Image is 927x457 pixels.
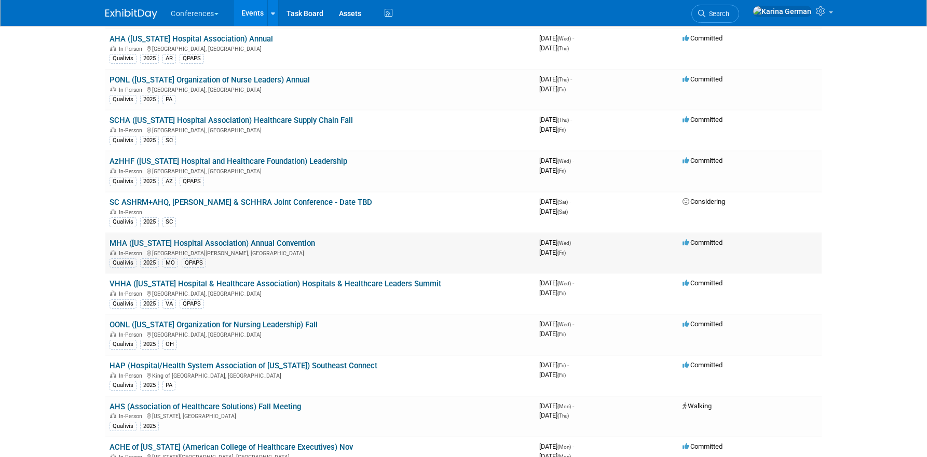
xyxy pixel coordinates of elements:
a: MHA ([US_STATE] Hospital Association) Annual Convention [110,239,315,248]
div: QPAPS [180,299,204,309]
div: MO [162,258,178,268]
div: Qualivis [110,177,137,186]
span: Walking [683,402,712,410]
div: [GEOGRAPHIC_DATA], [GEOGRAPHIC_DATA] [110,126,531,134]
div: [GEOGRAPHIC_DATA], [GEOGRAPHIC_DATA] [110,289,531,297]
span: Committed [683,320,722,328]
span: - [572,320,574,328]
div: QPAPS [180,177,204,186]
span: [DATE] [539,330,566,338]
span: (Wed) [557,36,571,41]
span: - [572,279,574,287]
img: In-Person Event [110,290,116,296]
div: 2025 [140,340,159,349]
a: ACHE of [US_STATE] (American College of Healthcare Executives) Nov [110,442,353,452]
span: (Mon) [557,404,571,409]
span: Search [705,10,729,18]
img: Karina German [753,6,812,17]
div: OH [162,340,177,349]
div: AR [162,54,176,63]
span: In-Person [119,413,145,420]
span: [DATE] [539,207,568,215]
div: Qualivis [110,422,137,431]
span: In-Person [119,209,145,216]
div: Qualivis [110,95,137,104]
span: Committed [683,361,722,369]
div: [GEOGRAPHIC_DATA], [GEOGRAPHIC_DATA] [110,167,531,175]
a: AHS (Association of Healthcare Solutions) Fall Meeting [110,402,301,411]
a: OONL ([US_STATE] Organization for Nursing Leadership) Fall [110,320,318,329]
span: [DATE] [539,248,566,256]
div: Qualivis [110,217,137,227]
span: In-Person [119,290,145,297]
a: SC ASHRM+AHQ, [PERSON_NAME] & SCHHRA Joint Conference - Date TBD [110,198,372,207]
span: - [567,361,569,369]
div: 2025 [140,258,159,268]
div: 2025 [140,95,159,104]
span: - [569,198,571,205]
span: [DATE] [539,85,566,93]
span: (Fri) [557,168,566,174]
div: [GEOGRAPHIC_DATA], [GEOGRAPHIC_DATA] [110,85,531,93]
div: Qualivis [110,299,137,309]
div: King of [GEOGRAPHIC_DATA], [GEOGRAPHIC_DATA] [110,371,531,379]
span: [DATE] [539,239,574,246]
span: (Thu) [557,77,569,82]
span: [DATE] [539,411,569,419]
span: In-Person [119,372,145,379]
span: (Wed) [557,281,571,286]
span: (Sat) [557,199,568,205]
div: Qualivis [110,136,137,145]
img: In-Person Event [110,87,116,92]
img: In-Person Event [110,127,116,132]
a: HAP (Hospital/Health System Association of [US_STATE]) Southeast Connect [110,361,377,370]
div: 2025 [140,54,159,63]
span: (Fri) [557,363,566,368]
div: VA [162,299,176,309]
span: (Fri) [557,372,566,378]
span: Committed [683,34,722,42]
span: [DATE] [539,44,569,52]
span: [DATE] [539,75,572,83]
span: In-Person [119,331,145,338]
span: In-Person [119,250,145,257]
span: [DATE] [539,320,574,328]
img: In-Person Event [110,413,116,418]
span: (Fri) [557,290,566,296]
img: ExhibitDay [105,9,157,19]
span: (Wed) [557,322,571,327]
span: (Fri) [557,331,566,337]
div: SC [162,136,176,145]
div: Qualivis [110,340,137,349]
span: [DATE] [539,198,571,205]
span: [DATE] [539,157,574,164]
div: Qualivis [110,258,137,268]
div: [GEOGRAPHIC_DATA], [GEOGRAPHIC_DATA] [110,44,531,52]
span: - [572,239,574,246]
span: In-Person [119,168,145,175]
span: - [570,116,572,123]
div: 2025 [140,381,159,390]
span: (Thu) [557,117,569,123]
span: (Sat) [557,209,568,215]
span: - [572,34,574,42]
img: In-Person Event [110,168,116,173]
img: In-Person Event [110,209,116,214]
span: - [572,442,574,450]
div: 2025 [140,177,159,186]
span: [DATE] [539,402,574,410]
div: SC [162,217,176,227]
img: In-Person Event [110,46,116,51]
span: Committed [683,75,722,83]
span: [DATE] [539,167,566,174]
div: 2025 [140,422,159,431]
span: (Thu) [557,46,569,51]
img: In-Person Event [110,250,116,255]
span: Committed [683,157,722,164]
span: (Fri) [557,127,566,133]
div: Qualivis [110,381,137,390]
span: Committed [683,442,722,450]
span: [DATE] [539,279,574,287]
a: SCHA ([US_STATE] Hospital Association) Healthcare Supply Chain Fall [110,116,353,125]
span: (Fri) [557,250,566,256]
